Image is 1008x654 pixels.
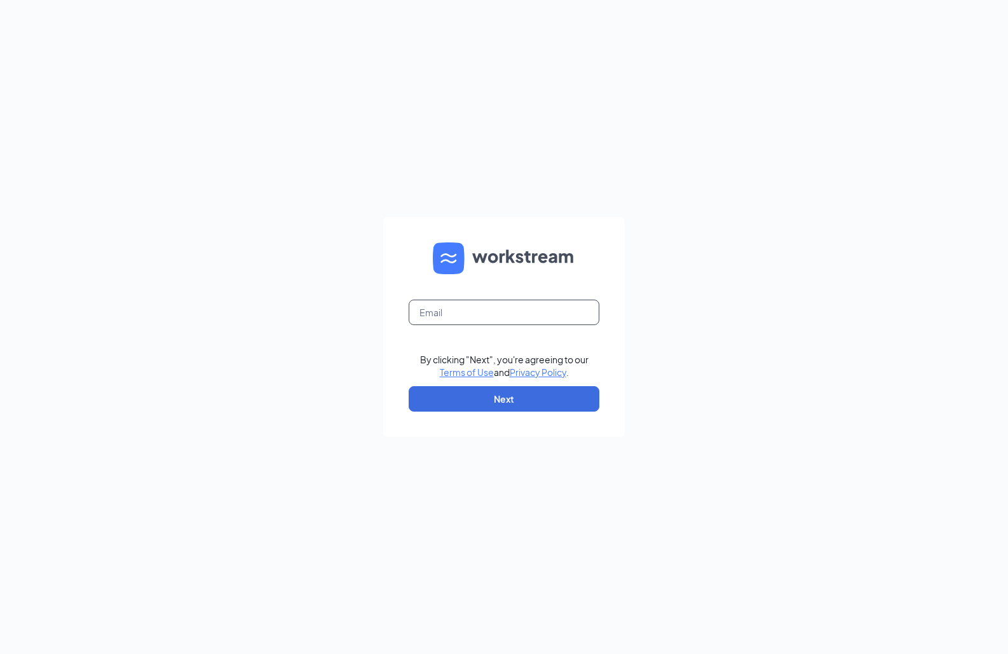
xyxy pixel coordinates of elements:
a: Privacy Policy [510,366,566,378]
button: Next [409,386,599,412]
a: Terms of Use [440,366,494,378]
input: Email [409,300,599,325]
img: WS logo and Workstream text [433,242,575,274]
div: By clicking "Next", you're agreeing to our and . [420,353,589,379]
